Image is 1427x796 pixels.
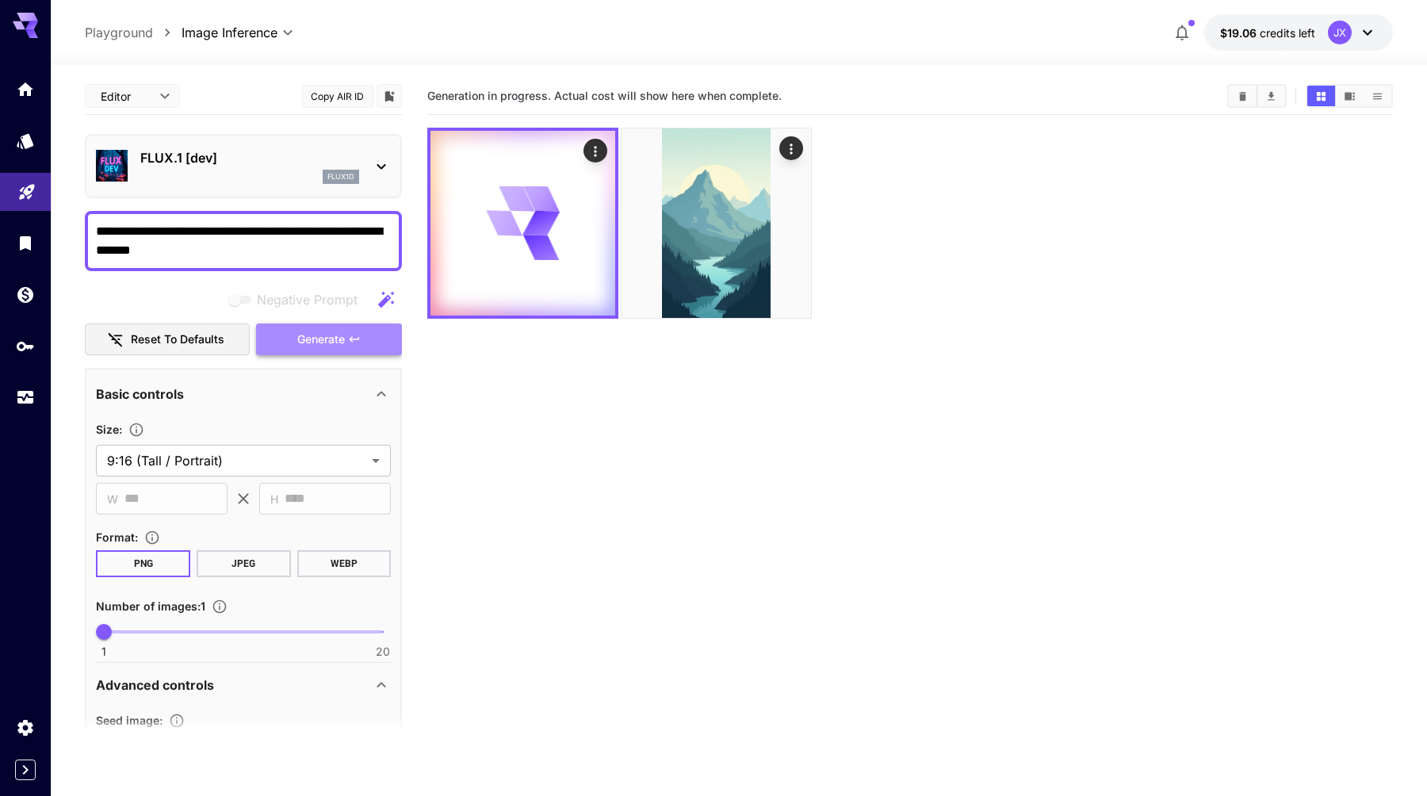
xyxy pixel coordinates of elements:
[1307,86,1335,106] button: Show images in grid view
[256,323,402,356] button: Generate
[16,718,35,737] div: Settings
[1220,25,1315,41] div: $19.0649
[1204,14,1393,51] button: $19.0649JX
[257,290,358,309] span: Negative Prompt
[1328,21,1352,44] div: JX
[96,599,205,613] span: Number of images : 1
[1257,86,1285,106] button: Download All
[96,385,184,404] p: Basic controls
[107,490,118,508] span: W
[376,644,390,660] span: 20
[1260,26,1315,40] span: credits left
[427,89,782,102] span: Generation in progress. Actual cost will show here when complete.
[225,289,370,309] span: Negative prompts are not compatible with the selected model.
[101,88,150,105] span: Editor
[16,285,35,304] div: Wallet
[205,599,234,614] button: Specify how many images to generate in a single request. Each image generation will be charged se...
[122,422,151,438] button: Adjust the dimensions of the generated image by specifying its width and height in pixels, or sel...
[85,323,250,356] button: Reset to defaults
[1220,26,1260,40] span: $19.06
[96,375,391,413] div: Basic controls
[163,713,191,729] button: Upload a reference image to guide the result. This is needed for Image-to-Image or Inpainting. Su...
[270,490,278,508] span: H
[1229,86,1257,106] button: Clear Images
[583,139,607,163] div: Actions
[779,136,803,160] div: Actions
[96,423,122,436] span: Size :
[16,388,35,408] div: Usage
[96,666,391,704] div: Advanced controls
[16,131,35,151] div: Models
[197,550,291,577] button: JPEG
[1364,86,1391,106] button: Show images in list view
[96,675,214,695] p: Advanced controls
[182,23,277,42] span: Image Inference
[140,148,359,167] p: FLUX.1 [dev]
[297,330,345,350] span: Generate
[297,550,392,577] button: WEBP
[382,86,396,105] button: Add to library
[16,233,35,253] div: Library
[1336,86,1364,106] button: Show images in video view
[622,128,811,318] img: dtxr9e0nh44AAAAASUVORK5CYII=
[96,530,138,544] span: Format :
[302,85,373,108] button: Copy AIR ID
[327,171,354,182] p: flux1d
[16,79,35,99] div: Home
[1227,84,1287,108] div: Clear ImagesDownload All
[138,530,166,545] button: Choose the file format for the output image.
[96,550,190,577] button: PNG
[85,23,153,42] a: Playground
[17,177,36,197] div: Playground
[85,23,182,42] nav: breadcrumb
[96,142,391,190] div: FLUX.1 [dev]flux1d
[15,760,36,780] button: Expand sidebar
[101,644,106,660] span: 1
[1306,84,1393,108] div: Show images in grid viewShow images in video viewShow images in list view
[96,714,163,727] span: Seed image :
[16,336,35,356] div: API Keys
[107,451,365,470] span: 9:16 (Tall / Portrait)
